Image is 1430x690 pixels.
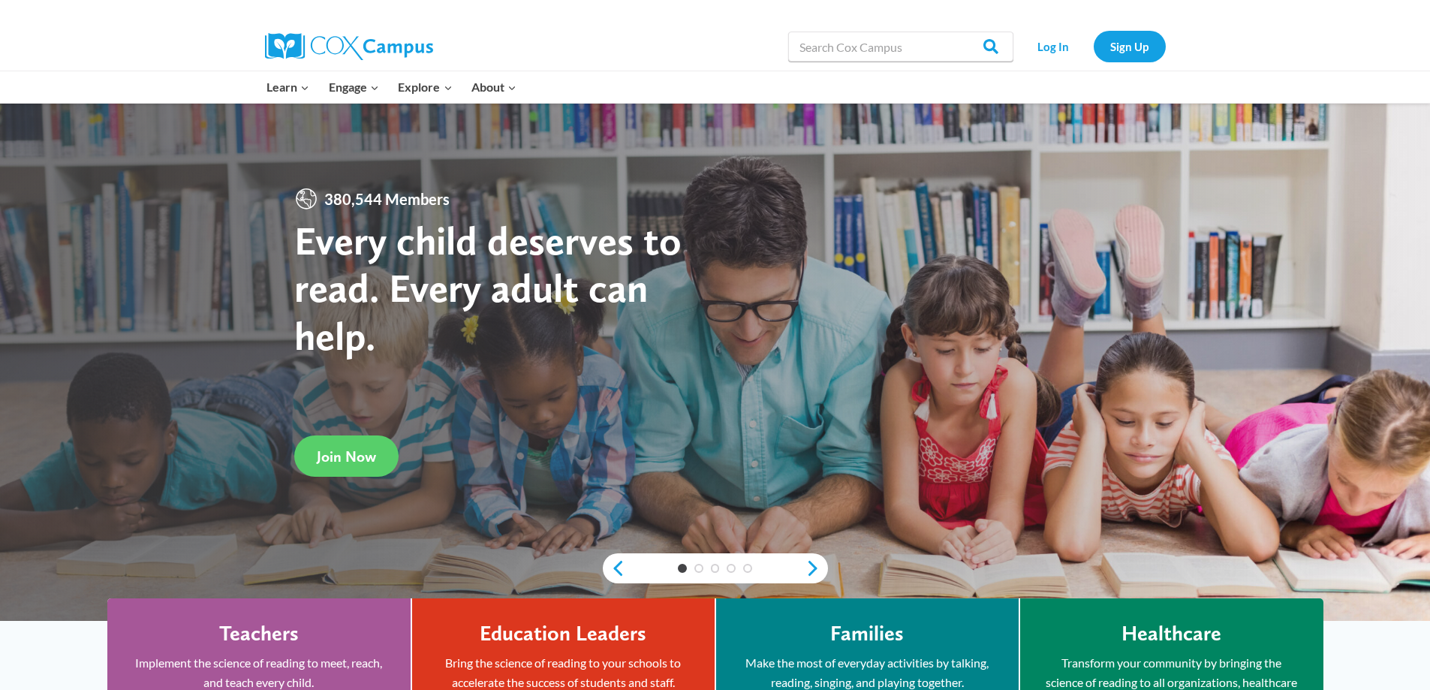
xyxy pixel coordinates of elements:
[1021,31,1166,62] nav: Secondary Navigation
[830,621,904,646] h4: Families
[265,33,433,60] img: Cox Campus
[603,559,625,577] a: previous
[603,553,828,583] div: content slider buttons
[329,77,379,97] span: Engage
[294,435,399,477] a: Join Now
[318,187,456,211] span: 380,544 Members
[678,564,687,573] a: 1
[743,564,752,573] a: 5
[1021,31,1086,62] a: Log In
[257,71,526,103] nav: Primary Navigation
[294,216,682,360] strong: Every child deserves to read. Every adult can help.
[471,77,516,97] span: About
[727,564,736,573] a: 4
[1094,31,1166,62] a: Sign Up
[480,621,646,646] h4: Education Leaders
[788,32,1013,62] input: Search Cox Campus
[711,564,720,573] a: 3
[266,77,309,97] span: Learn
[398,77,452,97] span: Explore
[317,447,376,466] span: Join Now
[694,564,703,573] a: 2
[1121,621,1221,646] h4: Healthcare
[219,621,299,646] h4: Teachers
[805,559,828,577] a: next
